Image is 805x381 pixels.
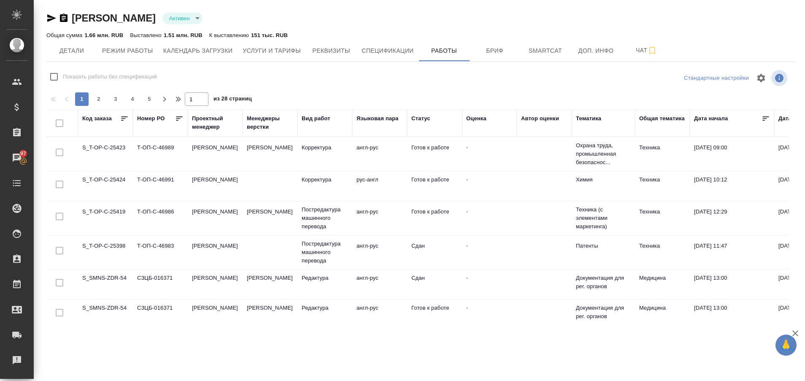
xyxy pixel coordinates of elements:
a: - [466,243,468,249]
button: 🙏 [775,335,797,356]
td: Медицина [635,270,690,299]
td: S_T-OP-C-25424 [78,171,133,201]
a: - [466,208,468,215]
td: S_SMNS-ZDR-54 [78,300,133,329]
span: 2 [92,95,105,103]
p: Охрана труда, промышленная безопаснос... [576,141,631,167]
button: 5 [143,92,156,106]
td: Т-ОП-С-46983 [133,238,188,267]
td: Т-ОП-С-46986 [133,203,188,233]
div: Статус [411,114,430,123]
div: Языковая пара [357,114,399,123]
span: Настроить таблицу [751,68,771,88]
td: [DATE] 12:29 [690,203,774,233]
td: Сдан [407,238,462,267]
button: Активен [167,15,192,22]
td: Техника [635,238,690,267]
a: - [466,144,468,151]
div: Дата начала [694,114,728,123]
td: [DATE] 09:00 [690,139,774,169]
span: Показать работы без спецификаций [63,73,157,81]
td: Техника [635,203,690,233]
td: Техника [635,171,690,201]
span: Бриф [475,46,515,56]
div: split button [682,72,751,85]
p: 1.66 млн. RUB [84,32,123,38]
p: Документация для рег. органов [576,304,631,321]
button: 3 [109,92,122,106]
span: Режим работы [102,46,153,56]
td: [PERSON_NAME] [188,300,243,329]
td: СЗЦБ-016371 [133,300,188,329]
td: Готов к работе [407,139,462,169]
span: Реквизиты [311,46,351,56]
p: Выставлено [130,32,164,38]
p: Техника (с элементами маркетинга) [576,205,631,231]
button: 2 [92,92,105,106]
a: - [466,275,468,281]
td: Т-ОП-С-46991 [133,171,188,201]
p: Редактура [302,304,348,312]
a: - [466,305,468,311]
span: Спецификации [362,46,413,56]
span: из 28 страниц [213,94,252,106]
td: [PERSON_NAME] [188,171,243,201]
td: [PERSON_NAME] [243,300,297,329]
svg: Подписаться [647,46,657,56]
span: Чат [627,45,667,56]
span: Работы [424,46,465,56]
div: Автор оценки [521,114,559,123]
button: 4 [126,92,139,106]
a: 97 [2,147,32,168]
td: [DATE] 13:00 [690,270,774,299]
td: Медицина [635,300,690,329]
td: Готов к работе [407,300,462,329]
p: К выставлению [209,32,251,38]
td: англ-рус [352,300,407,329]
td: [PERSON_NAME] [188,238,243,267]
p: Общая сумма [46,32,84,38]
p: Постредактура машинного перевода [302,240,348,265]
td: S_T-OP-C-25398 [78,238,133,267]
div: Активен [162,13,203,24]
div: Тематика [576,114,601,123]
span: Доп. инфо [576,46,616,56]
td: Т-ОП-С-46989 [133,139,188,169]
div: Менеджеры верстки [247,114,293,131]
span: Smartcat [525,46,566,56]
p: Химия [576,176,631,184]
span: 4 [126,95,139,103]
td: [PERSON_NAME] [243,270,297,299]
span: 97 [15,149,31,158]
td: англ-рус [352,139,407,169]
div: Вид работ [302,114,330,123]
p: Документация для рег. органов [576,274,631,291]
td: англ-рус [352,270,407,299]
div: Номер PO [137,114,165,123]
td: Готов к работе [407,203,462,233]
div: Общая тематика [639,114,685,123]
td: S_SMNS-ZDR-54 [78,270,133,299]
span: Календарь загрузки [163,46,233,56]
td: Готов к работе [407,171,462,201]
td: англ-рус [352,203,407,233]
span: 3 [109,95,122,103]
td: [PERSON_NAME] [243,203,297,233]
td: [DATE] 13:00 [690,300,774,329]
p: 151 тыс. RUB [251,32,288,38]
p: 1.51 млн. RUB [164,32,203,38]
span: Детали [51,46,92,56]
td: S_T-OP-C-25419 [78,203,133,233]
td: [DATE] 10:12 [690,171,774,201]
a: - [466,176,468,183]
a: [PERSON_NAME] [72,12,156,24]
p: Редактура [302,274,348,282]
td: S_T-OP-C-25423 [78,139,133,169]
p: Корректура [302,143,348,152]
span: 🙏 [779,336,793,354]
button: Скопировать ссылку [59,13,69,23]
td: СЗЦБ-016371 [133,270,188,299]
td: [PERSON_NAME] [243,139,297,169]
p: Постредактура машинного перевода [302,205,348,231]
td: [PERSON_NAME] [188,270,243,299]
